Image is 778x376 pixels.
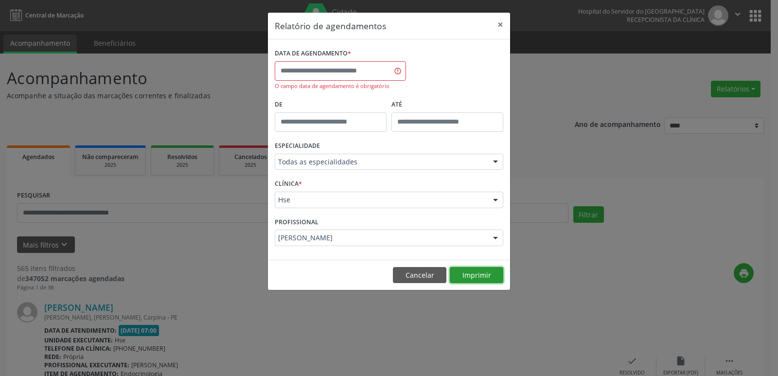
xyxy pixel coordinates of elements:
[275,82,406,90] div: O campo data de agendamento é obrigatório
[275,46,351,61] label: DATA DE AGENDAMENTO
[275,215,318,230] label: PROFISSIONAL
[450,267,503,284] button: Imprimir
[275,177,302,192] label: CLÍNICA
[275,97,387,112] label: De
[278,233,483,243] span: [PERSON_NAME]
[275,19,386,32] h5: Relatório de agendamentos
[275,139,320,154] label: ESPECIALIDADE
[278,195,483,205] span: Hse
[393,267,446,284] button: Cancelar
[391,97,503,112] label: ATÉ
[278,157,483,167] span: Todas as especialidades
[491,13,510,36] button: Close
